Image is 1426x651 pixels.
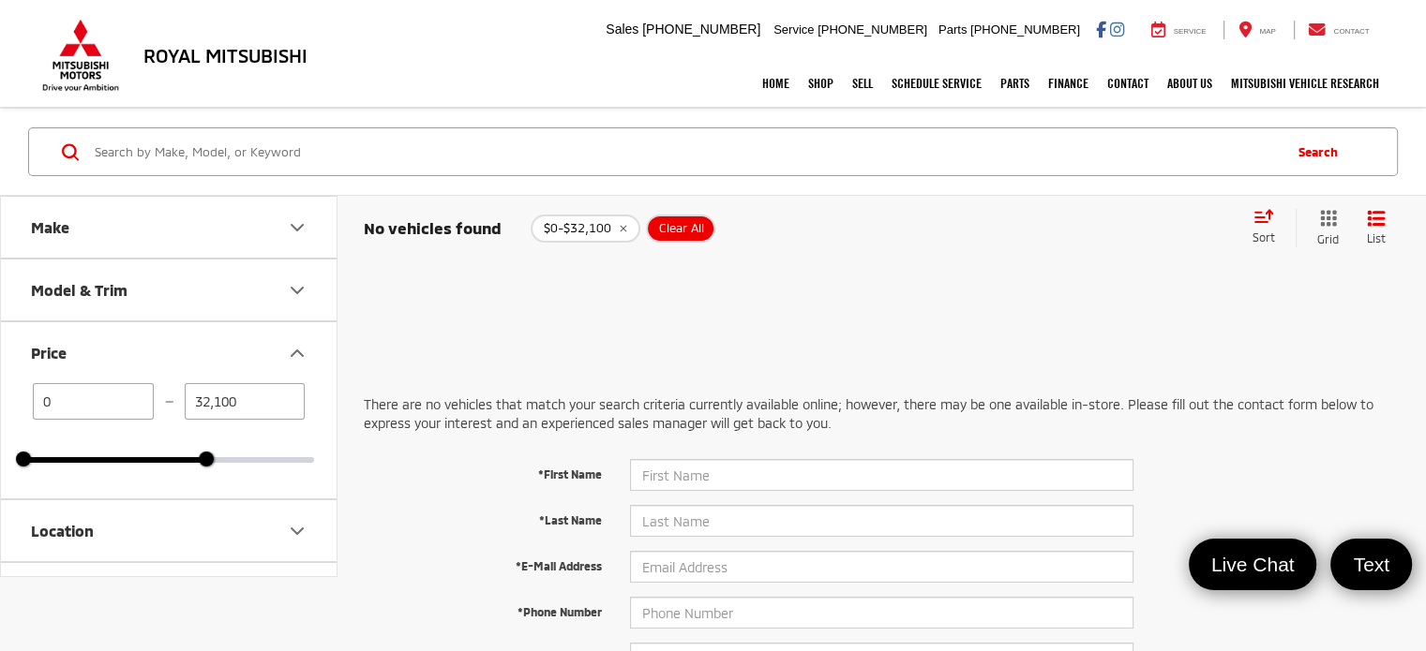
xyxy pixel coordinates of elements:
[1096,22,1106,37] a: Facebook: Click to visit our Facebook page
[31,522,94,540] div: Location
[1294,21,1384,39] a: Contact
[1110,22,1124,37] a: Instagram: Click to visit our Instagram page
[1243,209,1296,246] button: Select sort value
[1,197,338,258] button: MakeMake
[1,500,338,561] button: LocationLocation
[1137,21,1221,39] a: Service
[364,395,1400,433] p: There are no vehicles that match your search criteria currently available online; however, there ...
[1,322,338,383] button: PricePrice
[38,19,123,92] img: Mitsubishi
[606,22,638,37] span: Sales
[1202,552,1304,577] span: Live Chat
[350,597,616,620] label: *Phone Number
[286,216,308,239] div: Make
[350,505,616,528] label: *Last Name
[642,22,760,37] span: [PHONE_NUMBER]
[143,45,308,66] h3: Royal Mitsubishi
[970,22,1080,37] span: [PHONE_NUMBER]
[1353,209,1400,247] button: List View
[286,342,308,364] div: Price
[31,281,128,299] div: Model & Trim
[630,551,1134,583] input: Email Address
[286,520,308,542] div: Location
[818,22,927,37] span: [PHONE_NUMBER]
[1158,60,1222,107] a: About Us
[31,218,69,236] div: Make
[1174,27,1207,36] span: Service
[1,563,338,624] button: Dealership
[364,218,502,237] span: No vehicles found
[33,383,154,420] input: minimum Buy price
[1189,539,1317,590] a: Live Chat
[753,60,799,107] a: Home
[1,259,338,320] button: Model & TrimModel & Trim
[93,129,1280,174] input: Search by Make, Model, or Keyword
[1039,60,1098,107] a: Finance
[159,393,179,409] span: —
[1259,27,1275,36] span: Map
[843,60,882,107] a: Sell
[1253,230,1275,244] span: Sort
[630,597,1134,629] input: Phone Number
[1296,209,1353,247] button: Grid View
[531,215,640,243] button: remove 0-32100
[1223,21,1289,39] a: Map
[773,22,814,37] span: Service
[630,505,1134,537] input: Last Name
[286,279,308,302] div: Model & Trim
[1280,128,1365,175] button: Search
[350,459,616,482] label: *First Name
[350,551,616,574] label: *E-Mail Address
[185,383,306,420] input: maximum Buy price
[1343,552,1399,577] span: Text
[630,459,1134,491] input: First Name
[1098,60,1158,107] a: Contact
[1333,27,1369,36] span: Contact
[1222,60,1388,107] a: Mitsubishi Vehicle Research
[991,60,1039,107] a: Parts: Opens in a new tab
[1330,539,1412,590] a: Text
[1317,231,1339,247] span: Grid
[31,344,67,362] div: Price
[1367,230,1386,246] span: List
[799,60,843,107] a: Shop
[544,221,611,236] span: $0-$32,100
[882,60,991,107] a: Schedule Service: Opens in a new tab
[938,22,967,37] span: Parts
[646,215,715,243] button: Clear All
[659,221,704,236] span: Clear All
